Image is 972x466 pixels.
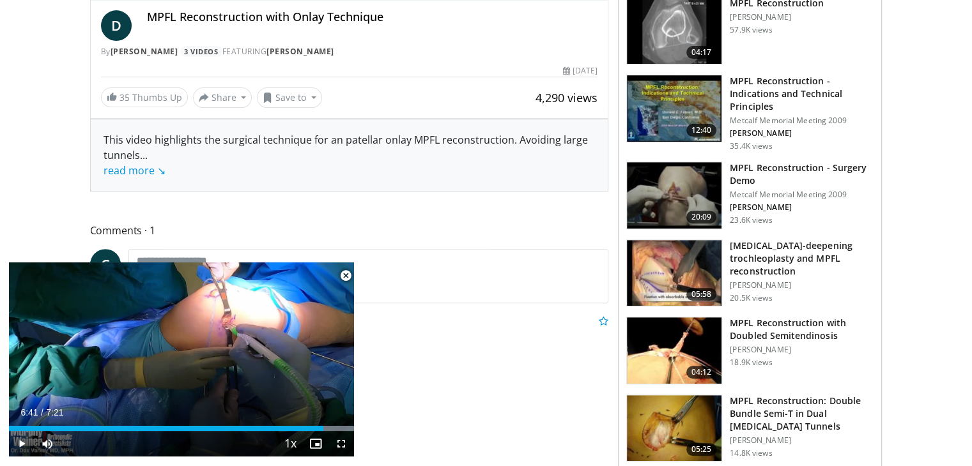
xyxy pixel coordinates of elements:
[120,91,130,103] span: 35
[626,317,874,384] a: 04:12 MPFL Reconstruction with Doubled Semitendinosis [PERSON_NAME] 18.9K views
[101,46,598,57] div: By FEATURING
[730,317,874,342] h3: MPFL Reconstruction with Doubled Semitendinosis
[730,25,772,35] p: 57.9K views
[104,148,166,177] span: ...
[193,87,252,108] button: Share
[626,162,874,229] a: 20:09 MPFL Reconstruction - Surgery Demo Metcalf Memorial Meeting 2009 [PERSON_NAME] 23.6K views
[730,116,874,126] p: Metcalf Memorial Meeting 2009
[536,90,598,105] span: 4,290 views
[257,87,322,108] button: Save to
[730,435,874,446] p: [PERSON_NAME]
[730,190,874,200] p: Metcalf Memorial Meeting 2009
[730,448,772,458] p: 14.8K views
[20,407,38,417] span: 6:41
[180,46,222,57] a: 3 Videos
[104,163,166,177] a: read more ↘
[626,75,874,151] a: 12:40 MPFL Reconstruction - Indications and Technical Principles Metcalf Memorial Meeting 2009 [P...
[686,288,717,301] span: 05:58
[147,10,598,24] h4: MPFL Reconstruction with Onlay Technique
[101,87,188,107] a: 35 Thumbs Up
[730,215,772,225] p: 23.6K views
[626,239,874,307] a: 05:58 [MEDICAL_DATA]-deepening trochleoplasty and MPFL reconstruction [PERSON_NAME] 20.5K views
[730,239,874,278] h3: [MEDICAL_DATA]-deepening trochleoplasty and MPFL reconstruction
[111,46,178,57] a: [PERSON_NAME]
[730,75,874,113] h3: MPFL Reconstruction - Indications and Technical Principles
[627,317,721,384] img: 505043_3.png.150x105_q85_crop-smart_upscale.jpg
[730,162,874,187] h3: MPFL Reconstruction - Surgery Demo
[686,46,717,59] span: 04:17
[686,443,717,456] span: 05:25
[9,431,35,456] button: Play
[333,262,359,289] button: Close
[627,162,721,229] img: aren_3.png.150x105_q85_crop-smart_upscale.jpg
[101,10,132,41] a: D
[41,407,43,417] span: /
[46,407,63,417] span: 7:21
[730,280,874,290] p: [PERSON_NAME]
[303,431,328,456] button: Enable picture-in-picture mode
[686,124,717,137] span: 12:40
[730,345,874,355] p: [PERSON_NAME]
[35,431,60,456] button: Mute
[627,75,721,142] img: 642458_3.png.150x105_q85_crop-smart_upscale.jpg
[627,395,721,462] img: edmonds_3.png.150x105_q85_crop-smart_upscale.jpg
[730,357,772,368] p: 18.9K views
[90,222,609,239] span: Comments 1
[626,395,874,462] a: 05:25 MPFL Reconstruction: Double Bundle Semi-T in Dual [MEDICAL_DATA] Tunnels [PERSON_NAME] 14.8...
[9,262,354,457] video-js: Video Player
[266,46,334,57] a: [PERSON_NAME]
[686,366,717,379] span: 04:12
[328,431,354,456] button: Fullscreen
[104,132,596,178] div: This video highlights the surgical technique for an patellar onlay MPFL reconstruction. Avoiding ...
[627,240,721,306] img: XzOTlMlQSGUnbGTX4xMDoxOjB1O8AjAz_1.150x105_q85_crop-smart_upscale.jpg
[128,329,609,344] p: great job Dax
[730,128,874,139] p: [PERSON_NAME]
[730,293,772,303] p: 20.5K views
[563,65,598,77] div: [DATE]
[277,431,303,456] button: Playback Rate
[730,12,824,22] p: [PERSON_NAME]
[730,202,874,213] p: [PERSON_NAME]
[9,426,354,431] div: Progress Bar
[730,141,772,151] p: 35.4K views
[730,395,874,433] h3: MPFL Reconstruction: Double Bundle Semi-T in Dual [MEDICAL_DATA] Tunnels
[90,249,121,280] a: C
[686,211,717,223] span: 20:09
